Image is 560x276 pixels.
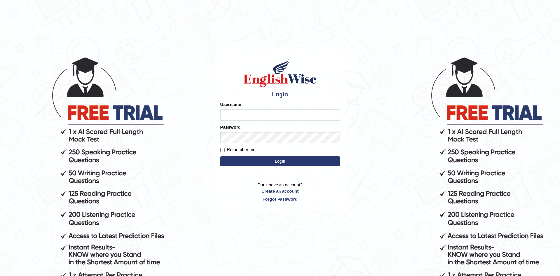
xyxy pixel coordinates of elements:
a: Create an account [220,188,340,194]
label: Password [220,124,241,130]
button: Login [220,156,340,166]
a: Forgot Password [220,196,340,202]
label: Remember me [220,146,256,153]
p: Don't have an account? [220,182,340,202]
h4: Login [220,91,340,98]
input: Remember me [220,148,225,152]
img: Logo of English Wise sign in for intelligent practice with AI [242,58,318,88]
label: Username [220,101,241,108]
